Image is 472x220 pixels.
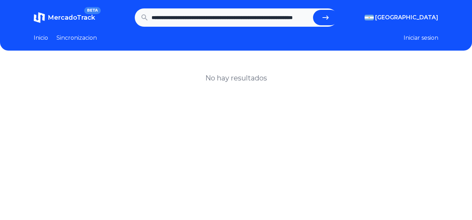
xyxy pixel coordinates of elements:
span: MercadoTrack [48,14,95,21]
img: Argentina [365,15,374,20]
button: Iniciar sesion [404,34,438,42]
span: [GEOGRAPHIC_DATA] [375,13,438,22]
a: MercadoTrackBETA [34,12,95,23]
span: BETA [84,7,101,14]
a: Sincronizacion [56,34,97,42]
button: [GEOGRAPHIC_DATA] [365,13,438,22]
img: MercadoTrack [34,12,45,23]
h1: No hay resultados [205,73,267,83]
a: Inicio [34,34,48,42]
